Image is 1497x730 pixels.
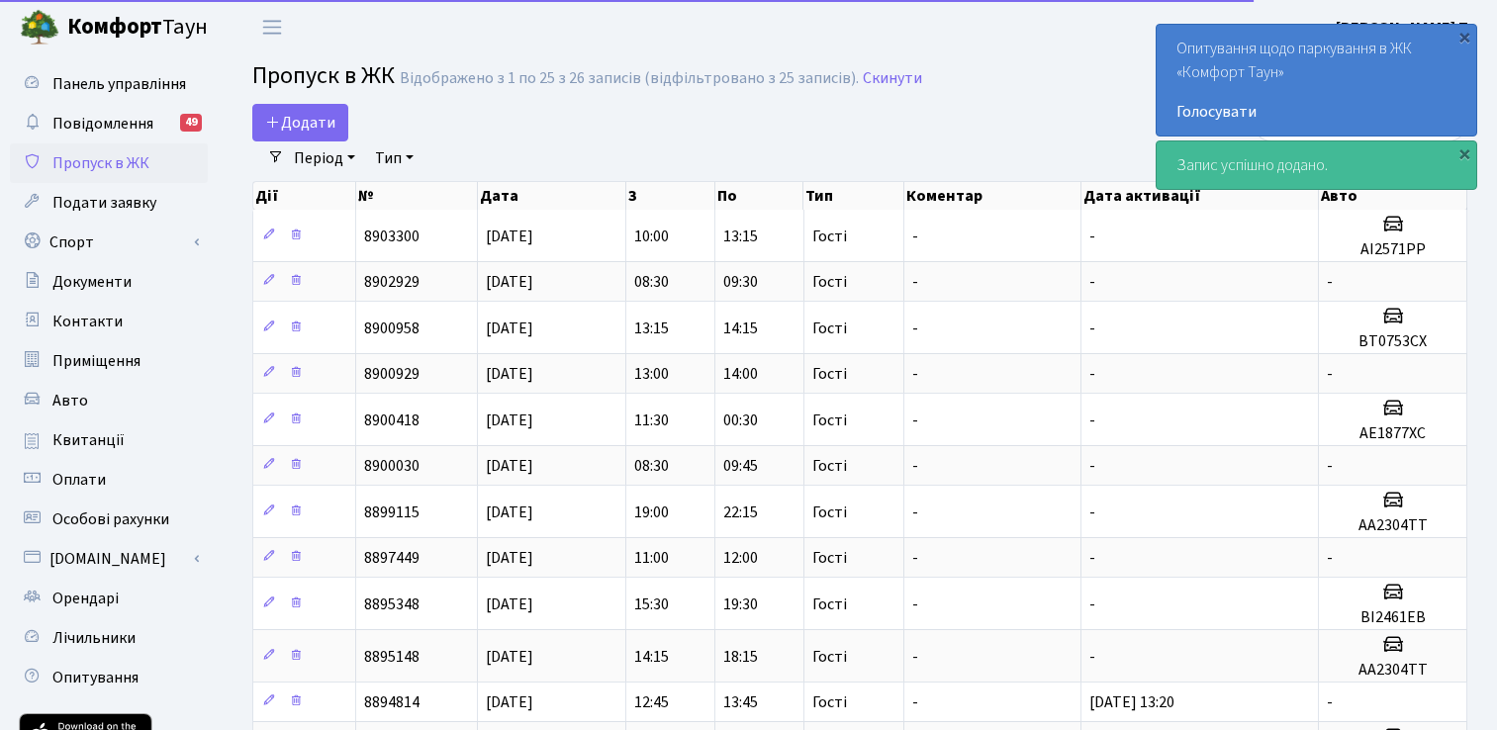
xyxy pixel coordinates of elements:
[812,366,847,382] span: Гості
[1089,593,1095,615] span: -
[1089,363,1095,385] span: -
[715,182,804,210] th: По
[723,646,758,668] span: 18:15
[10,658,208,697] a: Опитування
[10,618,208,658] a: Лічильники
[52,152,149,174] span: Пропуск в ЖК
[10,381,208,420] a: Авто
[1336,17,1473,39] b: [PERSON_NAME] П.
[634,226,669,247] span: 10:00
[634,455,669,477] span: 08:30
[634,410,669,431] span: 11:30
[364,271,420,293] span: 8902929
[286,141,363,175] a: Період
[812,458,847,474] span: Гості
[52,588,119,609] span: Орендарі
[367,141,421,175] a: Тип
[20,8,59,47] img: logo.png
[1089,502,1095,523] span: -
[1089,226,1095,247] span: -
[1089,646,1095,668] span: -
[52,192,156,214] span: Подати заявку
[1327,363,1333,385] span: -
[486,547,533,569] span: [DATE]
[1089,410,1095,431] span: -
[10,183,208,223] a: Подати заявку
[364,646,420,668] span: 8895148
[10,539,208,579] a: [DOMAIN_NAME]
[486,410,533,431] span: [DATE]
[364,410,420,431] span: 8900418
[356,182,478,210] th: №
[1089,271,1095,293] span: -
[364,502,420,523] span: 8899115
[812,412,847,428] span: Гості
[67,11,208,45] span: Таун
[486,271,533,293] span: [DATE]
[1327,516,1458,535] h5: АА2304ТТ
[10,500,208,539] a: Особові рахунки
[723,455,758,477] span: 09:45
[52,390,88,411] span: Авто
[634,318,669,339] span: 13:15
[723,593,758,615] span: 19:30
[486,318,533,339] span: [DATE]
[912,363,918,385] span: -
[364,226,420,247] span: 8903300
[1454,27,1474,46] div: ×
[1327,240,1458,259] h5: AI2571PP
[364,691,420,713] span: 8894814
[912,691,918,713] span: -
[803,182,904,210] th: Тип
[10,302,208,341] a: Контакти
[52,271,132,293] span: Документи
[478,182,626,210] th: Дата
[486,226,533,247] span: [DATE]
[912,502,918,523] span: -
[52,508,169,530] span: Особові рахунки
[1327,271,1333,293] span: -
[1454,143,1474,163] div: ×
[10,579,208,618] a: Орендарі
[904,182,1081,210] th: Коментар
[10,460,208,500] a: Оплати
[1081,182,1320,210] th: Дата активації
[400,69,859,88] div: Відображено з 1 по 25 з 26 записів (відфільтровано з 25 записів).
[364,593,420,615] span: 8895348
[634,593,669,615] span: 15:30
[486,593,533,615] span: [DATE]
[486,455,533,477] span: [DATE]
[634,691,669,713] span: 12:45
[67,11,162,43] b: Комфорт
[10,104,208,143] a: Повідомлення49
[52,350,140,372] span: Приміщення
[634,271,669,293] span: 08:30
[812,228,847,244] span: Гості
[252,58,395,93] span: Пропуск в ЖК
[626,182,715,210] th: З
[52,73,186,95] span: Панель управління
[1327,661,1458,680] h5: АА2304ТТ
[1089,691,1174,713] span: [DATE] 13:20
[723,363,758,385] span: 14:00
[912,271,918,293] span: -
[10,420,208,460] a: Квитанції
[634,502,669,523] span: 19:00
[634,646,669,668] span: 14:15
[1089,318,1095,339] span: -
[52,667,139,688] span: Опитування
[723,502,758,523] span: 22:15
[912,593,918,615] span: -
[912,410,918,431] span: -
[812,550,847,566] span: Гості
[723,547,758,569] span: 12:00
[812,274,847,290] span: Гості
[1327,332,1458,351] h5: ВТ0753СХ
[723,271,758,293] span: 09:30
[912,226,918,247] span: -
[52,469,106,491] span: Оплати
[812,694,847,710] span: Гості
[486,646,533,668] span: [DATE]
[723,691,758,713] span: 13:45
[486,502,533,523] span: [DATE]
